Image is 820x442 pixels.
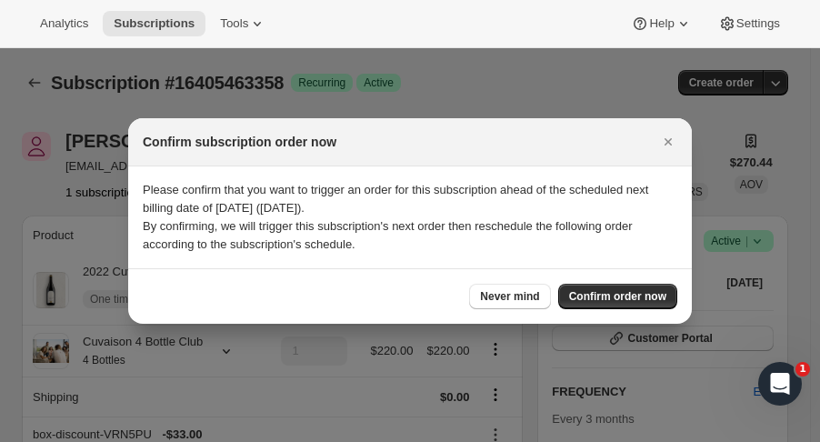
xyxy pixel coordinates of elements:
[143,217,677,254] p: By confirming, we will trigger this subscription's next order then reschedule the following order...
[220,16,248,31] span: Tools
[707,11,791,36] button: Settings
[209,11,277,36] button: Tools
[558,284,677,309] button: Confirm order now
[620,11,703,36] button: Help
[795,362,810,377] span: 1
[469,284,550,309] button: Never mind
[649,16,674,31] span: Help
[758,362,802,406] iframe: Intercom live chat
[103,11,205,36] button: Subscriptions
[143,181,677,217] p: Please confirm that you want to trigger an order for this subscription ahead of the scheduled nex...
[40,16,88,31] span: Analytics
[114,16,195,31] span: Subscriptions
[569,289,666,304] span: Confirm order now
[480,289,539,304] span: Never mind
[655,129,681,155] button: Close
[29,11,99,36] button: Analytics
[736,16,780,31] span: Settings
[143,133,336,151] h2: Confirm subscription order now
